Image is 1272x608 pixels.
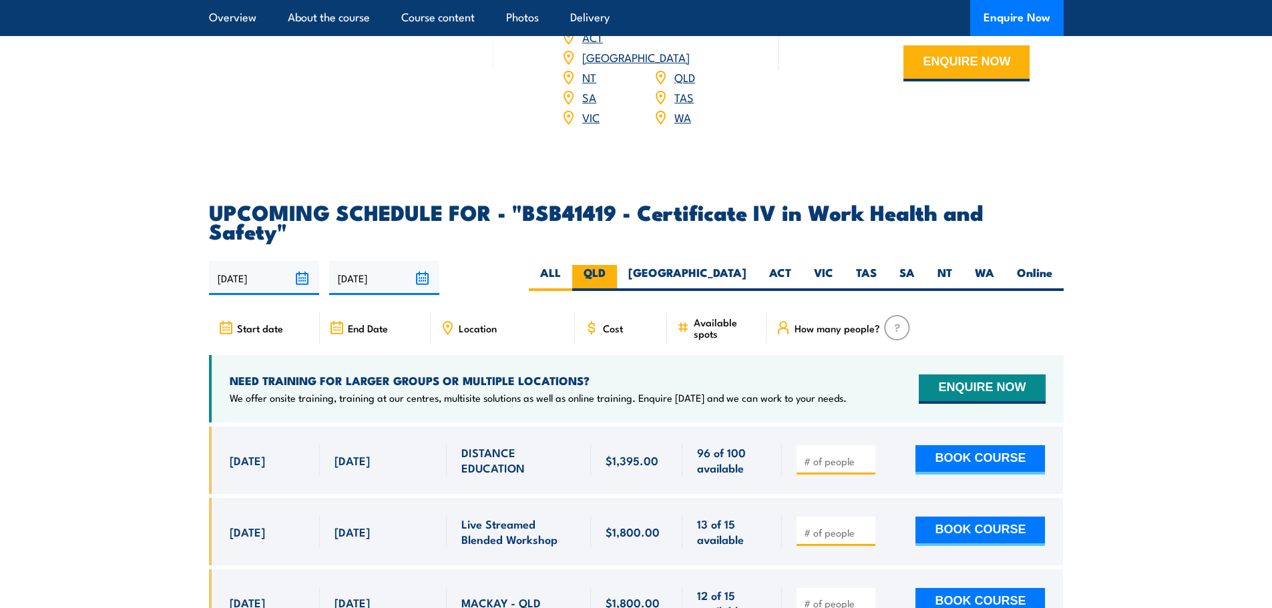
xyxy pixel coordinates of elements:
[606,524,660,539] span: $1,800.00
[888,265,926,291] label: SA
[582,69,596,85] a: NT
[582,29,603,45] a: ACT
[795,322,880,334] span: How many people?
[230,452,265,468] span: [DATE]
[459,322,497,334] span: Location
[674,109,691,125] a: WA
[461,444,576,476] span: DISTANCE EDUCATION
[845,265,888,291] label: TAS
[237,322,283,334] span: Start date
[572,265,617,291] label: QLD
[582,89,596,105] a: SA
[915,517,1045,546] button: BOOK COURSE
[803,265,845,291] label: VIC
[348,322,388,334] span: End Date
[582,49,690,65] a: [GEOGRAPHIC_DATA]
[335,524,370,539] span: [DATE]
[582,109,600,125] a: VIC
[603,322,623,334] span: Cost
[529,265,572,291] label: ALL
[606,452,658,468] span: $1,395.00
[804,454,871,468] input: # of people
[209,261,319,295] input: From date
[617,265,758,291] label: [GEOGRAPHIC_DATA]
[694,316,757,339] span: Available spots
[335,452,370,468] span: [DATE]
[903,45,1030,81] button: ENQUIRE NOW
[674,69,695,85] a: QLD
[915,445,1045,475] button: BOOK COURSE
[461,516,576,547] span: Live Streamed Blended Workshop
[1006,265,1064,291] label: Online
[209,202,1064,240] h2: UPCOMING SCHEDULE FOR - "BSB41419 - Certificate IV in Work Health and Safety"
[230,391,847,404] p: We offer onsite training, training at our centres, multisite solutions as well as online training...
[804,526,871,539] input: # of people
[329,261,439,295] input: To date
[674,89,694,105] a: TAS
[230,524,265,539] span: [DATE]
[964,265,1006,291] label: WA
[230,373,847,388] h4: NEED TRAINING FOR LARGER GROUPS OR MULTIPLE LOCATIONS?
[697,516,767,547] span: 13 of 15 available
[926,265,964,291] label: NT
[697,444,767,476] span: 96 of 100 available
[758,265,803,291] label: ACT
[919,374,1045,404] button: ENQUIRE NOW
